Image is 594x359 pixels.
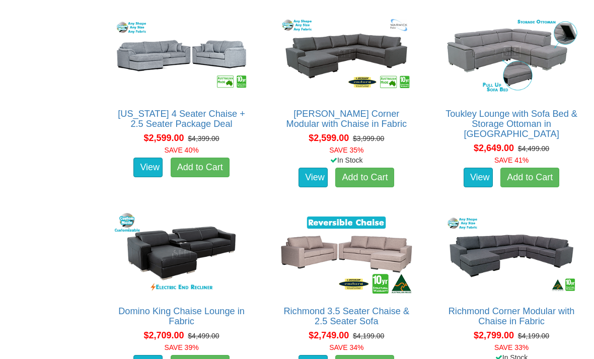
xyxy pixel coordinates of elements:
del: $4,499.00 [188,332,219,340]
span: $2,709.00 [143,330,184,340]
a: Richmond 3.5 Seater Chaise & 2.5 Seater Sofa [283,306,409,326]
del: $4,399.00 [188,134,219,142]
span: $2,749.00 [309,330,349,340]
del: $3,999.00 [353,134,384,142]
font: SAVE 34% [329,343,363,351]
font: SAVE 41% [494,156,529,164]
del: $4,199.00 [353,332,384,340]
span: $2,599.00 [143,133,184,143]
font: SAVE 35% [329,146,363,154]
a: Add to Cart [171,158,230,178]
del: $4,199.00 [518,332,549,340]
span: $2,599.00 [309,133,349,143]
a: [US_STATE] 4 Seater Chaise + 2.5 Seater Package Deal [118,109,245,129]
div: In Stock [269,155,423,165]
img: Richmond 3.5 Seater Chaise & 2.5 Seater Sofa [277,210,416,296]
span: $2,799.00 [474,330,514,340]
font: SAVE 40% [164,146,198,154]
a: View [133,158,163,178]
font: SAVE 33% [494,343,529,351]
a: View [464,168,493,188]
a: Richmond Corner Modular with Chaise in Fabric [449,306,575,326]
span: $2,649.00 [474,143,514,153]
img: Richmond Corner Modular with Chaise in Fabric [442,210,581,296]
img: Texas 4 Seater Chaise + 2.5 Seater Package Deal [112,13,251,98]
img: Morton Corner Modular with Chaise in Fabric [277,13,416,98]
font: SAVE 39% [164,343,198,351]
del: $4,499.00 [518,145,549,153]
img: Domino King Chaise Lounge in Fabric [112,210,251,296]
a: Add to Cart [500,168,559,188]
a: Domino King Chaise Lounge in Fabric [118,306,245,326]
a: View [299,168,328,188]
img: Toukley Lounge with Sofa Bed & Storage Ottoman in Fabric [442,13,581,98]
a: Toukley Lounge with Sofa Bed & Storage Ottoman in [GEOGRAPHIC_DATA] [445,109,577,139]
a: [PERSON_NAME] Corner Modular with Chaise in Fabric [286,109,407,129]
a: Add to Cart [335,168,394,188]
